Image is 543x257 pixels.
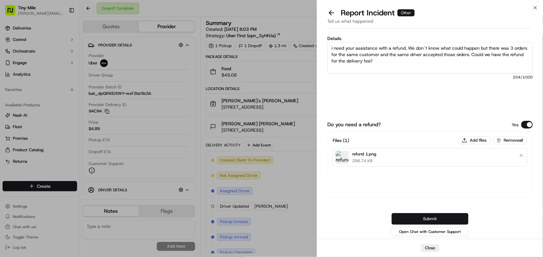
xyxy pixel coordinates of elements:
[327,36,533,41] label: Details
[327,121,381,128] label: Do you need a refund?
[29,61,105,68] div: Start new chat
[352,158,376,164] p: 296.74 KB
[53,99,55,104] span: •
[4,141,52,152] a: 📗Knowledge Base
[327,42,533,73] textarea: i need your assistance with a refund. We don´t know what could happen but there was 3 orders for ...
[54,144,59,149] div: 💻
[6,6,19,19] img: Nash
[352,151,376,157] p: refund 1.png
[109,63,116,71] button: Start new chat
[341,8,415,18] p: Report Incident
[64,159,77,164] span: Pylon
[6,93,17,104] img: Angelique Valdez
[57,99,70,104] span: [DATE]
[6,61,18,73] img: 1736555255976-a54dd68f-1ca7-489b-9aae-adbdc363a1c4
[421,244,439,252] button: Close
[52,141,105,152] a: 💻API Documentation
[17,41,115,48] input: Got a question? Start typing here...
[20,99,52,104] span: [PERSON_NAME]
[6,26,116,36] p: Welcome 👋
[397,9,415,16] div: Other
[392,227,468,236] button: Open Chat with Customer Support
[493,137,527,144] button: Removeall
[6,83,43,88] div: Past conversations
[60,143,103,150] span: API Documentation
[45,159,77,164] a: Powered byPylon
[517,151,526,160] button: Remove file
[21,117,23,122] span: •
[25,117,38,122] span: [DATE]
[392,213,468,225] button: Submit
[99,82,116,90] button: See all
[13,61,25,73] img: 1738778727109-b901c2ba-d612-49f7-a14d-d897ce62d23f
[459,137,491,144] button: Add files
[13,100,18,105] img: 1736555255976-a54dd68f-1ca7-489b-9aae-adbdc363a1c4
[333,137,349,144] h3: Files ( 1 )
[327,18,533,29] div: Tell us what happened
[6,144,12,149] div: 📗
[327,75,533,80] span: 204 /1000
[336,151,348,164] img: refund 1.png
[512,121,519,128] p: Yes
[29,68,88,73] div: We're available if you need us!
[13,143,49,150] span: Knowledge Base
